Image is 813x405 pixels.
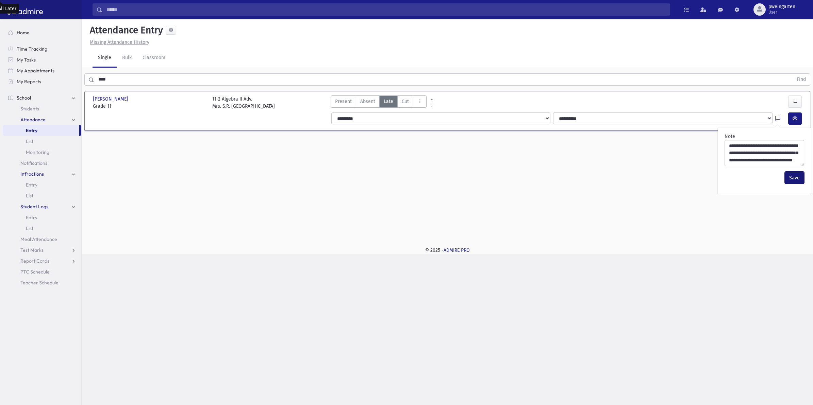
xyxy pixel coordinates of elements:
[26,182,37,188] span: Entry
[3,266,81,277] a: PTC Schedule
[17,95,31,101] span: School
[3,92,81,103] a: School
[93,95,130,103] span: [PERSON_NAME]
[3,169,81,179] a: Infractions
[3,65,81,76] a: My Appointments
[768,4,795,10] span: pweingarten
[212,95,275,110] div: 11-2 Algebra II Adv. Mrs. S.R. [GEOGRAPHIC_DATA]
[26,127,37,134] span: Entry
[26,149,49,155] span: Monitoring
[17,78,41,85] span: My Reports
[384,98,393,105] span: Late
[3,179,81,190] a: Entry
[102,3,670,16] input: Search
[20,117,46,123] span: Attendance
[3,234,81,245] a: Meal Attendance
[90,39,149,45] u: Missing Attendance History
[3,147,81,158] a: Monitoring
[20,247,44,253] span: Test Marks
[20,160,47,166] span: Notifications
[26,138,33,144] span: List
[17,57,36,63] span: My Tasks
[360,98,375,105] span: Absent
[137,49,171,68] a: Classroom
[3,212,81,223] a: Entry
[87,24,163,36] h5: Attendance Entry
[3,54,81,65] a: My Tasks
[87,39,149,45] a: Missing Attendance History
[93,49,117,68] a: Single
[20,236,57,242] span: Meal Attendance
[725,133,735,140] label: Note
[402,98,409,105] span: Cut
[17,68,54,74] span: My Appointments
[3,158,81,169] a: Notifications
[93,103,205,110] span: Grade 11
[5,3,45,16] img: AdmirePro
[3,27,81,38] a: Home
[20,280,59,286] span: Teacher Schedule
[17,46,47,52] span: Time Tracking
[20,269,50,275] span: PTC Schedule
[3,76,81,87] a: My Reports
[20,204,48,210] span: Student Logs
[3,103,81,114] a: Students
[3,201,81,212] a: Student Logs
[3,136,81,147] a: List
[3,245,81,256] a: Test Marks
[3,125,79,136] a: Entry
[768,10,795,15] span: User
[26,214,37,221] span: Entry
[93,247,802,254] div: © 2025 -
[17,30,30,36] span: Home
[20,171,44,177] span: Infractions
[26,225,33,231] span: List
[3,223,81,234] a: List
[3,277,81,288] a: Teacher Schedule
[331,95,427,110] div: AttTypes
[335,98,352,105] span: Present
[3,43,81,54] a: Time Tracking
[793,74,810,85] button: Find
[3,256,81,266] a: Report Cards
[26,193,33,199] span: List
[444,247,470,253] a: ADMIRE PRO
[20,258,49,264] span: Report Cards
[785,172,804,184] button: Save
[3,190,81,201] a: List
[3,114,81,125] a: Attendance
[20,106,39,112] span: Students
[117,49,137,68] a: Bulk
